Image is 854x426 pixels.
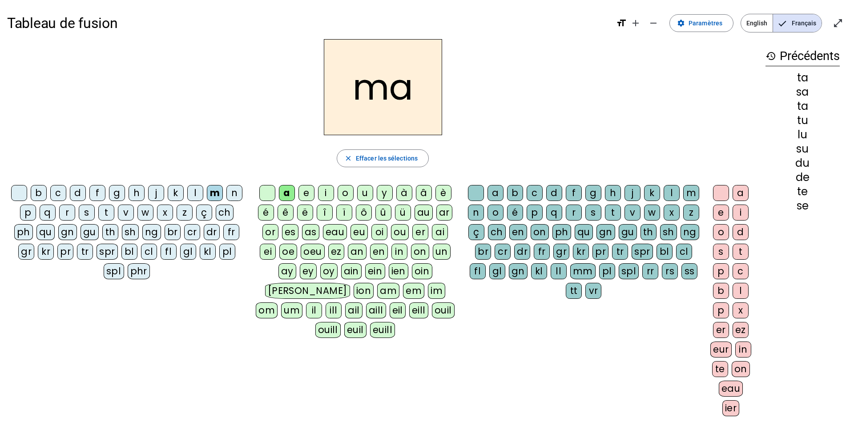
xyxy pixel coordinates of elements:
div: br [165,224,181,240]
div: cl [141,244,157,260]
div: te [712,361,728,377]
div: l [664,185,680,201]
div: ez [733,322,749,338]
div: ê [278,205,294,221]
div: ain [341,263,362,279]
div: j [624,185,640,201]
div: ng [142,224,161,240]
div: th [640,224,657,240]
div: i [318,185,334,201]
div: er [412,224,428,240]
div: x [733,302,749,318]
div: euil [344,322,367,338]
div: en [509,224,527,240]
div: ç [196,205,212,221]
div: dr [204,224,220,240]
div: tr [77,244,93,260]
div: s [79,205,95,221]
div: î [317,205,333,221]
div: p [713,302,729,318]
h1: Tableau de fusion [7,9,609,37]
div: kr [573,244,589,260]
div: g [109,185,125,201]
div: ez [328,244,344,260]
div: er [713,322,729,338]
div: spl [104,263,124,279]
div: eur [710,342,732,358]
div: es [282,224,298,240]
div: ei [260,244,276,260]
div: qu [36,224,55,240]
div: pl [219,244,235,260]
div: p [527,205,543,221]
div: ouill [315,322,341,338]
div: v [118,205,134,221]
div: phr [128,263,150,279]
div: or [262,224,278,240]
mat-button-toggle-group: Language selection [741,14,822,32]
div: s [713,244,729,260]
div: ch [488,224,506,240]
div: fr [534,244,550,260]
div: t [98,205,114,221]
div: h [129,185,145,201]
div: en [370,244,388,260]
div: de [765,172,840,183]
div: in [735,342,751,358]
div: i [733,205,749,221]
div: ay [278,263,296,279]
div: gu [619,224,637,240]
div: ta [765,101,840,112]
div: oeu [301,244,325,260]
button: Diminuer la taille de la police [645,14,662,32]
div: on [411,244,429,260]
div: ë [297,205,313,221]
div: un [433,244,451,260]
div: kl [531,263,547,279]
div: è [435,185,451,201]
div: n [226,185,242,201]
div: um [281,302,302,318]
div: au [415,205,433,221]
div: h [605,185,621,201]
div: g [585,185,601,201]
div: an [348,244,367,260]
div: o [713,224,729,240]
div: sh [122,224,139,240]
div: vr [585,283,601,299]
mat-icon: history [765,51,776,61]
div: ill [326,302,342,318]
div: oe [279,244,297,260]
div: th [102,224,118,240]
div: o [487,205,504,221]
div: as [302,224,319,240]
div: f [89,185,105,201]
div: d [546,185,562,201]
div: tr [612,244,628,260]
div: cr [184,224,200,240]
div: dr [514,244,530,260]
div: pr [592,244,608,260]
div: e [298,185,314,201]
div: gr [553,244,569,260]
div: il [306,302,322,318]
div: x [157,205,173,221]
span: Français [773,14,822,32]
div: t [733,244,749,260]
div: gl [180,244,196,260]
div: te [765,186,840,197]
div: u [357,185,373,201]
div: fr [223,224,239,240]
div: ien [389,263,409,279]
div: b [713,283,729,299]
div: kr [38,244,54,260]
div: lu [765,129,840,140]
div: oin [412,263,432,279]
div: fl [470,263,486,279]
div: q [40,205,56,221]
div: euill [370,322,395,338]
div: sa [765,87,840,97]
div: k [168,185,184,201]
div: c [50,185,66,201]
div: a [733,185,749,201]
